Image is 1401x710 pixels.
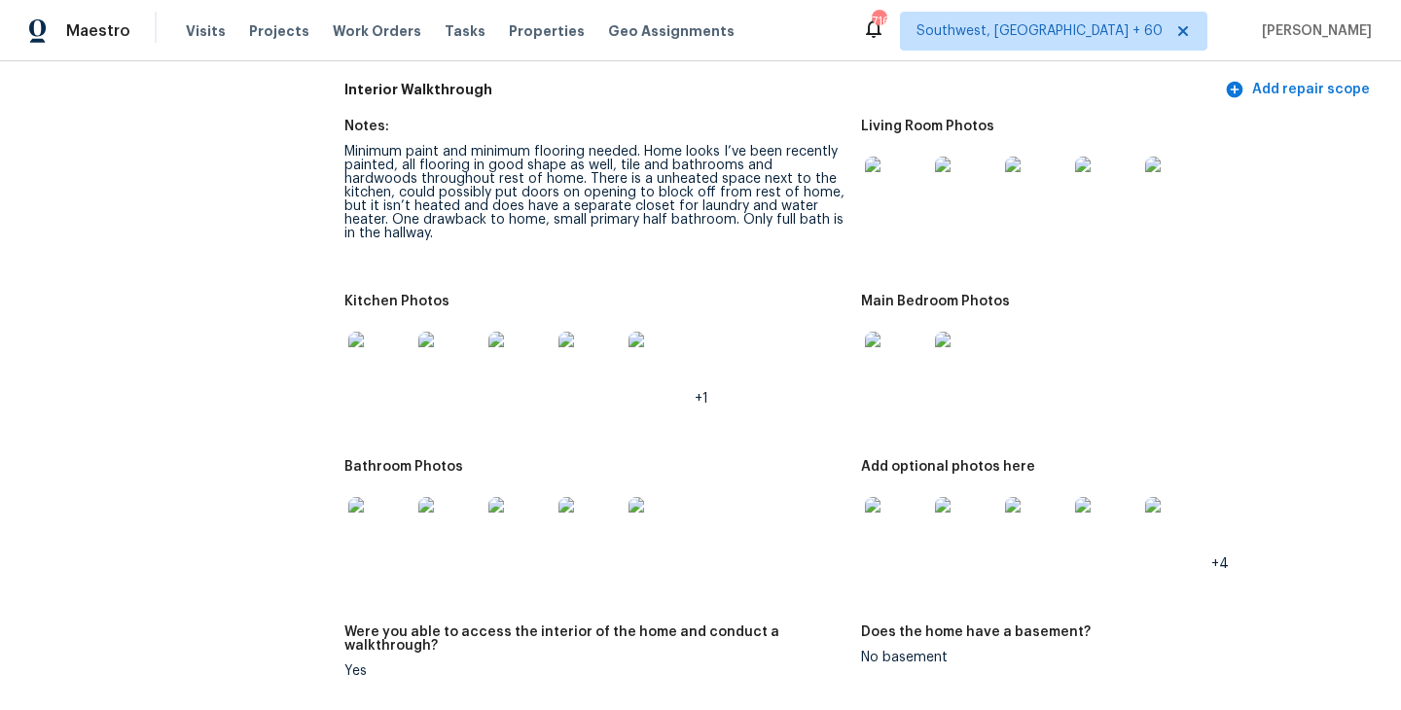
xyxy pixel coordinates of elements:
h5: Living Room Photos [861,120,994,133]
h5: Does the home have a basement? [861,625,1091,639]
h5: Add optional photos here [861,460,1035,474]
span: Tasks [445,24,485,38]
h5: Interior Walkthrough [344,80,1221,100]
h5: Were you able to access the interior of the home and conduct a walkthrough? [344,625,845,653]
span: Southwest, [GEOGRAPHIC_DATA] + 60 [916,21,1163,41]
h5: Kitchen Photos [344,295,449,308]
span: Properties [509,21,585,41]
span: [PERSON_NAME] [1254,21,1372,41]
div: 716 [872,12,885,31]
span: Visits [186,21,226,41]
div: Yes [344,664,845,678]
span: Add repair scope [1229,78,1370,102]
h5: Notes: [344,120,389,133]
span: Work Orders [333,21,421,41]
span: +1 [695,392,708,406]
h5: Bathroom Photos [344,460,463,474]
h5: Main Bedroom Photos [861,295,1010,308]
span: +4 [1211,557,1229,571]
div: No basement [861,651,1362,664]
button: Add repair scope [1221,72,1378,108]
span: Projects [249,21,309,41]
span: Maestro [66,21,130,41]
span: Geo Assignments [608,21,735,41]
div: Minimum paint and minimum flooring needed. Home looks I’ve been recently painted, all flooring in... [344,145,845,240]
